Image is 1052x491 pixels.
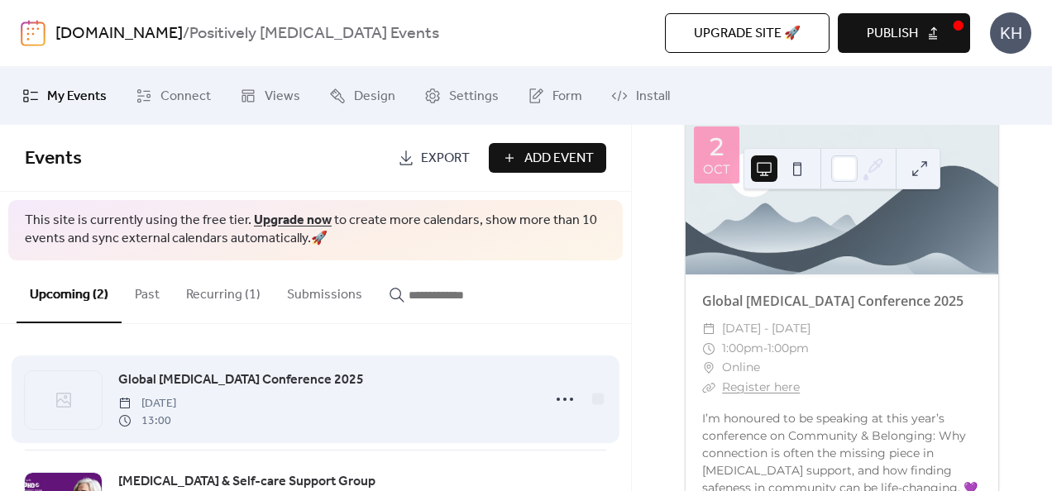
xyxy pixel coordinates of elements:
[123,74,223,118] a: Connect
[412,74,511,118] a: Settings
[702,292,964,310] a: Global [MEDICAL_DATA] Conference 2025
[118,370,364,390] span: Global [MEDICAL_DATA] Conference 2025
[21,20,45,46] img: logo
[763,339,767,359] span: -
[274,260,375,322] button: Submissions
[25,212,606,249] span: This site is currently using the free tier. to create more calendars, show more than 10 events an...
[354,87,395,107] span: Design
[10,74,119,118] a: My Events
[838,13,970,53] button: Publish
[160,87,211,107] span: Connect
[265,87,300,107] span: Views
[17,260,122,323] button: Upcoming (2)
[183,18,189,50] b: /
[489,143,606,173] button: Add Event
[703,163,730,175] div: Oct
[449,87,499,107] span: Settings
[173,260,274,322] button: Recurring (1)
[227,74,313,118] a: Views
[867,24,918,44] span: Publish
[722,339,763,359] span: 1:00pm
[385,143,482,173] a: Export
[254,207,332,233] a: Upgrade now
[524,149,594,169] span: Add Event
[702,378,715,398] div: ​
[702,319,715,339] div: ​
[421,149,470,169] span: Export
[47,87,107,107] span: My Events
[118,369,364,391] a: Global [MEDICAL_DATA] Conference 2025
[767,339,809,359] span: 1:00pm
[702,339,715,359] div: ​
[55,18,183,50] a: [DOMAIN_NAME]
[515,74,595,118] a: Form
[118,395,176,412] span: [DATE]
[710,135,724,160] div: 2
[317,74,408,118] a: Design
[122,260,173,322] button: Past
[702,358,715,378] div: ​
[694,24,801,44] span: Upgrade site 🚀
[599,74,682,118] a: Install
[636,87,670,107] span: Install
[552,87,582,107] span: Form
[722,379,800,394] a: Register here
[722,319,811,339] span: [DATE] - [DATE]
[118,412,176,430] span: 13:00
[25,141,82,177] span: Events
[722,358,760,378] span: Online
[990,12,1031,54] div: KH
[665,13,830,53] button: Upgrade site 🚀
[189,18,439,50] b: Positively [MEDICAL_DATA] Events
